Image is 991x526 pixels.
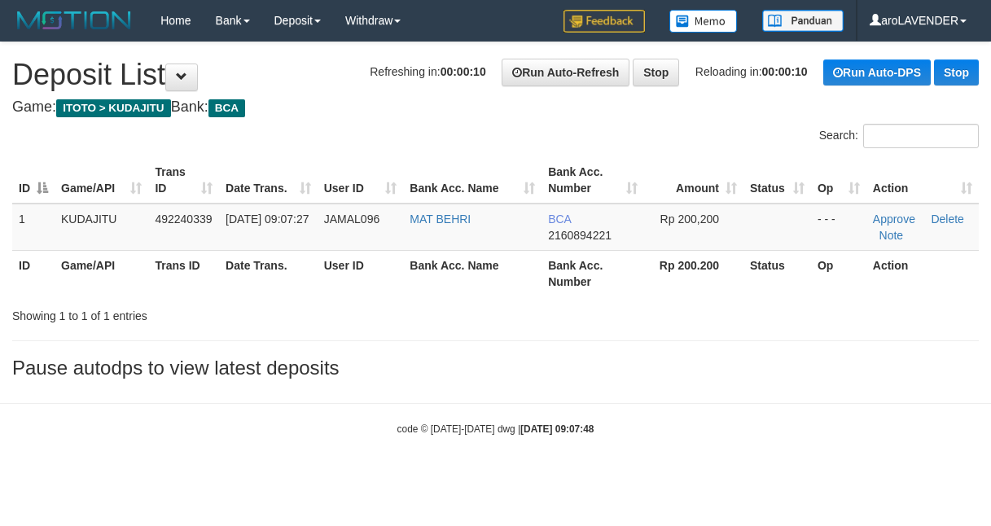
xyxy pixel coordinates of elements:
span: [DATE] 09:07:27 [226,213,309,226]
th: Bank Acc. Number: activate to sort column ascending [542,157,643,204]
th: Trans ID [148,250,219,296]
input: Search: [863,124,979,148]
td: 1 [12,204,55,251]
img: MOTION_logo.png [12,8,136,33]
a: Approve [873,213,915,226]
th: User ID: activate to sort column ascending [318,157,404,204]
h3: Pause autodps to view latest deposits [12,357,979,379]
span: Copy 2160894221 to clipboard [548,229,612,242]
th: Rp 200.200 [644,250,743,296]
a: MAT BEHRI [410,213,471,226]
th: Amount: activate to sort column ascending [644,157,743,204]
th: Date Trans.: activate to sort column ascending [219,157,318,204]
td: - - - [811,204,866,251]
th: Status: activate to sort column ascending [743,157,811,204]
th: Bank Acc. Name [403,250,542,296]
th: Date Trans. [219,250,318,296]
span: BCA [208,99,245,117]
img: Button%20Memo.svg [669,10,738,33]
img: panduan.png [762,10,844,32]
span: Rp 200,200 [660,213,719,226]
th: Action: activate to sort column ascending [866,157,979,204]
label: Search: [819,124,979,148]
a: Run Auto-DPS [823,59,931,85]
td: KUDAJITU [55,204,148,251]
strong: [DATE] 09:07:48 [520,423,594,435]
strong: 00:00:10 [762,65,808,78]
th: Game/API [55,250,148,296]
a: Note [879,229,904,242]
th: Op: activate to sort column ascending [811,157,866,204]
th: Game/API: activate to sort column ascending [55,157,148,204]
th: ID: activate to sort column descending [12,157,55,204]
h1: Deposit List [12,59,979,91]
a: Delete [931,213,963,226]
th: Bank Acc. Name: activate to sort column ascending [403,157,542,204]
strong: 00:00:10 [441,65,486,78]
div: Showing 1 to 1 of 1 entries [12,301,401,324]
span: Refreshing in: [370,65,485,78]
h4: Game: Bank: [12,99,979,116]
th: ID [12,250,55,296]
a: Stop [934,59,979,85]
img: Feedback.jpg [563,10,645,33]
a: Run Auto-Refresh [502,59,629,86]
th: Op [811,250,866,296]
span: BCA [548,213,571,226]
th: User ID [318,250,404,296]
th: Bank Acc. Number [542,250,643,296]
small: code © [DATE]-[DATE] dwg | [397,423,594,435]
th: Action [866,250,979,296]
span: JAMAL096 [324,213,379,226]
th: Trans ID: activate to sort column ascending [148,157,219,204]
th: Status [743,250,811,296]
span: Reloading in: [695,65,808,78]
span: ITOTO > KUDAJITU [56,99,171,117]
a: Stop [633,59,679,86]
span: 492240339 [155,213,212,226]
